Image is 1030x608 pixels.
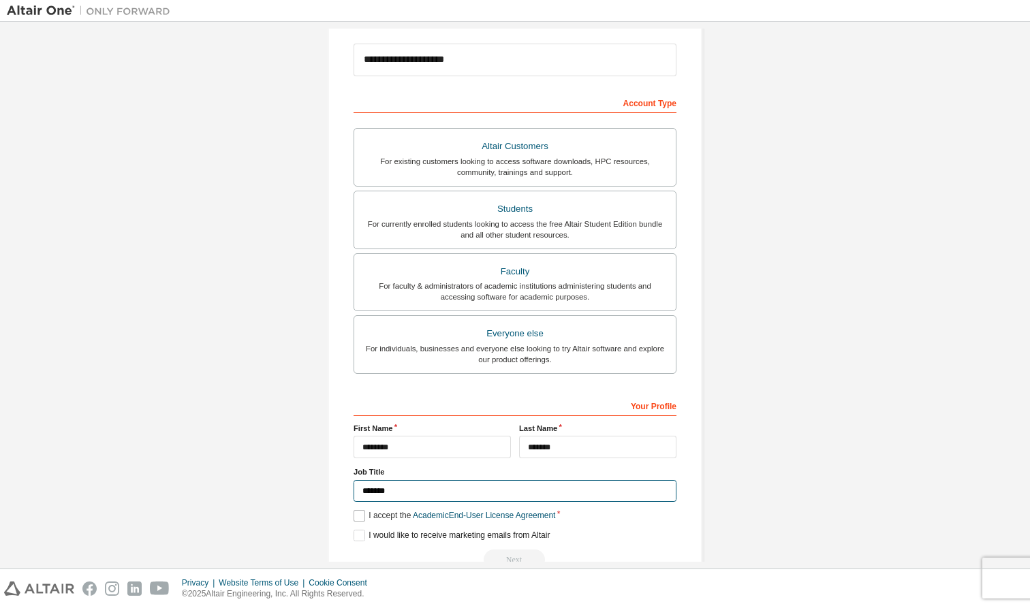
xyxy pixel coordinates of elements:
[309,577,375,588] div: Cookie Consent
[362,281,668,302] div: For faculty & administrators of academic institutions administering students and accessing softwa...
[354,530,550,541] label: I would like to receive marketing emails from Altair
[362,219,668,240] div: For currently enrolled students looking to access the free Altair Student Edition bundle and all ...
[354,549,676,570] div: Read and acccept EULA to continue
[362,156,668,178] div: For existing customers looking to access software downloads, HPC resources, community, trainings ...
[182,588,375,600] p: © 2025 Altair Engineering, Inc. All Rights Reserved.
[362,199,668,219] div: Students
[127,581,142,596] img: linkedin.svg
[362,137,668,156] div: Altair Customers
[362,324,668,343] div: Everyone else
[413,511,555,520] a: Academic End-User License Agreement
[150,581,170,596] img: youtube.svg
[519,423,676,434] label: Last Name
[105,581,119,596] img: instagram.svg
[7,4,177,18] img: Altair One
[219,577,309,588] div: Website Terms of Use
[362,262,668,281] div: Faculty
[354,423,511,434] label: First Name
[354,466,676,477] label: Job Title
[82,581,97,596] img: facebook.svg
[4,581,74,596] img: altair_logo.svg
[182,577,219,588] div: Privacy
[354,510,555,522] label: I accept the
[354,91,676,113] div: Account Type
[362,343,668,365] div: For individuals, businesses and everyone else looking to try Altair software and explore our prod...
[354,394,676,416] div: Your Profile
